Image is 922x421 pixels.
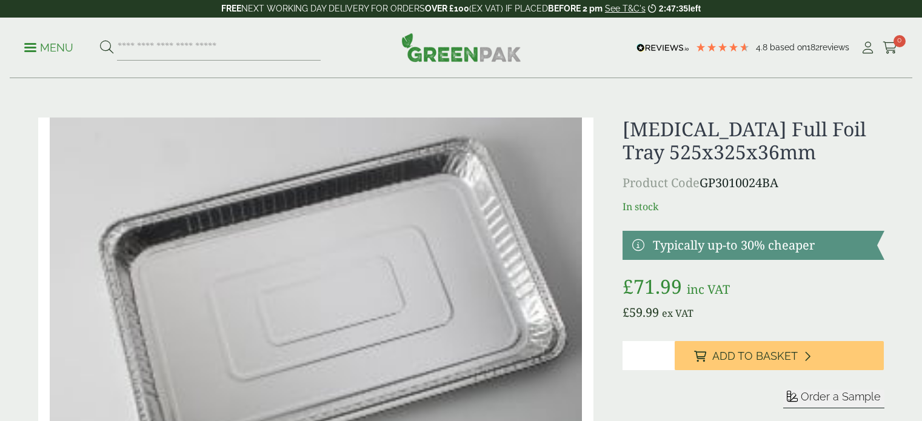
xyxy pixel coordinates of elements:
img: REVIEWS.io [636,44,689,52]
button: Order a Sample [783,390,884,408]
strong: BEFORE 2 pm [548,4,603,13]
span: inc VAT [687,281,730,297]
span: £ [623,304,629,320]
span: 182 [807,42,820,52]
span: Order a Sample [801,390,881,403]
span: £ [623,273,633,299]
bdi: 59.99 [623,304,659,320]
span: 4.8 [756,42,770,52]
bdi: 71.99 [623,273,682,299]
a: 0 [883,39,898,57]
strong: OVER £100 [425,4,469,13]
img: GreenPak Supplies [401,33,521,62]
i: Cart [883,42,898,54]
span: Add to Basket [712,350,798,363]
a: See T&C's [605,4,646,13]
strong: FREE [221,4,241,13]
span: left [688,4,701,13]
button: Add to Basket [675,341,884,370]
p: In stock [623,199,884,214]
span: Product Code [623,174,700,191]
span: 2:47:35 [659,4,688,13]
i: My Account [860,42,875,54]
div: 4.79 Stars [695,42,750,53]
a: Menu [24,41,73,53]
span: 0 [894,35,906,47]
p: GP3010024BA [623,174,884,192]
span: reviews [820,42,849,52]
span: Based on [770,42,807,52]
h1: [MEDICAL_DATA] Full Foil Tray 525x325x36mm [623,118,884,164]
span: ex VAT [662,307,693,320]
p: Menu [24,41,73,55]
